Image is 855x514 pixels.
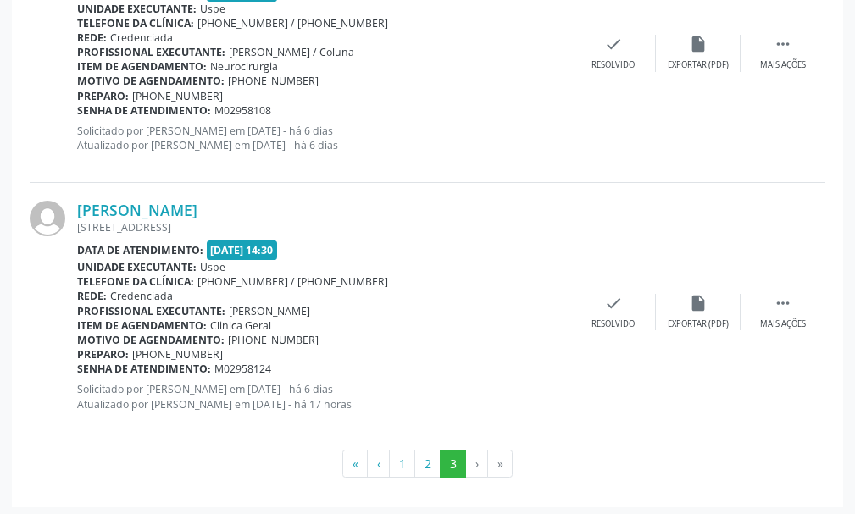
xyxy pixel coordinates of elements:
b: Profissional executante: [77,45,225,59]
b: Senha de atendimento: [77,103,211,118]
b: Motivo de agendamento: [77,333,225,347]
b: Item de agendamento: [77,318,207,333]
button: Go to previous page [367,450,390,478]
div: Mais ações [760,59,806,71]
a: [PERSON_NAME] [77,201,197,219]
b: Motivo de agendamento: [77,74,225,88]
p: Solicitado por [PERSON_NAME] em [DATE] - há 6 dias Atualizado por [PERSON_NAME] em [DATE] - há 6 ... [77,124,571,152]
i: check [604,294,623,312]
b: Rede: [77,30,107,45]
b: Item de agendamento: [77,59,207,74]
span: M02958108 [214,103,271,118]
span: [PHONE_NUMBER] [228,74,319,88]
b: Telefone da clínica: [77,274,194,289]
b: Preparo: [77,347,129,362]
span: [PHONE_NUMBER] [228,333,319,347]
button: Go to page 1 [389,450,415,478]
span: [PHONE_NUMBER] [132,89,223,103]
span: [DATE] 14:30 [207,240,278,260]
div: Exportar (PDF) [668,318,729,330]
button: Go to page 2 [414,450,441,478]
span: Neurocirurgia [210,59,278,74]
span: Uspe [200,260,225,274]
i: check [604,35,623,53]
div: Exportar (PDF) [668,59,729,71]
span: Credenciada [110,289,173,303]
span: Uspe [200,2,225,16]
span: [PHONE_NUMBER] / [PHONE_NUMBER] [197,16,388,30]
b: Data de atendimento: [77,243,203,257]
b: Senha de atendimento: [77,362,211,376]
button: Go to page 3 [440,450,466,478]
i: insert_drive_file [689,294,708,312]
b: Unidade executante: [77,260,197,274]
i:  [774,35,792,53]
span: [PERSON_NAME] / Coluna [229,45,354,59]
b: Preparo: [77,89,129,103]
span: Credenciada [110,30,173,45]
i:  [774,294,792,312]
i: insert_drive_file [689,35,708,53]
p: Solicitado por [PERSON_NAME] em [DATE] - há 6 dias Atualizado por [PERSON_NAME] em [DATE] - há 17... [77,382,571,411]
span: Clinica Geral [210,318,271,333]
button: Go to first page [342,450,368,478]
b: Rede: [77,289,107,303]
div: [STREET_ADDRESS] [77,220,571,235]
b: Telefone da clínica: [77,16,194,30]
span: [PHONE_NUMBER] / [PHONE_NUMBER] [197,274,388,289]
div: Resolvido [591,59,635,71]
div: Mais ações [760,318,806,330]
ul: Pagination [30,450,825,478]
span: M02958124 [214,362,271,376]
b: Unidade executante: [77,2,197,16]
span: [PERSON_NAME] [229,304,310,318]
b: Profissional executante: [77,304,225,318]
img: img [30,201,65,236]
span: [PHONE_NUMBER] [132,347,223,362]
div: Resolvido [591,318,635,330]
